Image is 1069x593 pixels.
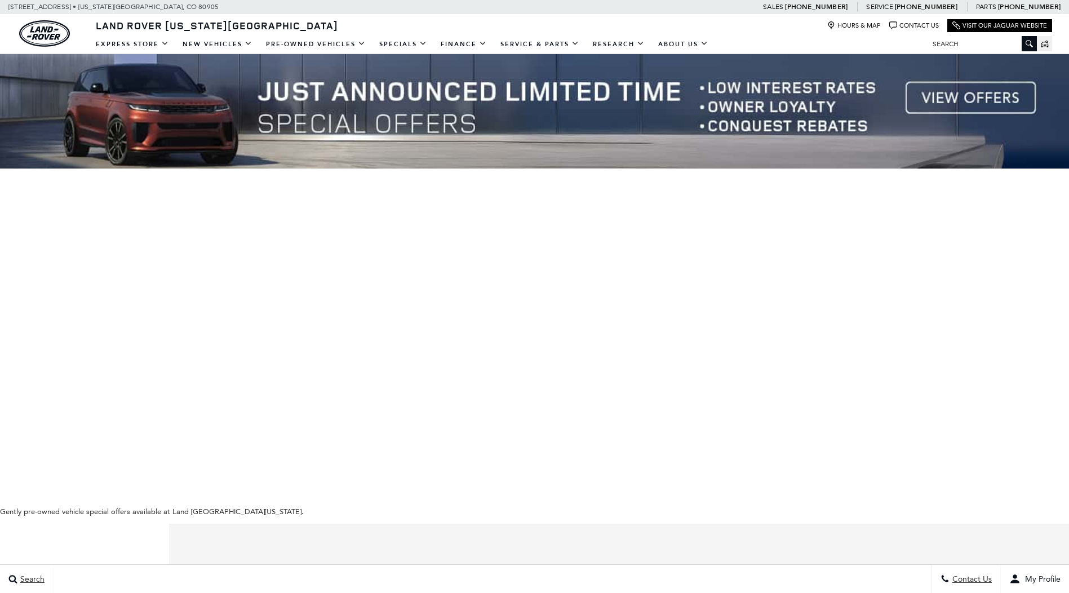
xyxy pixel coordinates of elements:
[950,574,992,584] span: Contact Us
[785,2,848,11] a: [PHONE_NUMBER]
[96,19,338,32] span: Land Rover [US_STATE][GEOGRAPHIC_DATA]
[176,34,259,54] a: New Vehicles
[952,21,1047,30] a: Visit Our Jaguar Website
[895,2,957,11] a: [PHONE_NUMBER]
[19,20,70,47] img: Land Rover
[763,3,783,11] span: Sales
[259,34,372,54] a: Pre-Owned Vehicles
[8,3,219,11] a: [STREET_ADDRESS] • [US_STATE][GEOGRAPHIC_DATA], CO 80905
[89,34,715,54] nav: Main Navigation
[827,21,881,30] a: Hours & Map
[924,37,1037,51] input: Search
[1021,574,1061,584] span: My Profile
[586,34,651,54] a: Research
[866,3,893,11] span: Service
[651,34,715,54] a: About Us
[372,34,434,54] a: Specials
[17,574,45,584] span: Search
[998,2,1061,11] a: [PHONE_NUMBER]
[89,34,176,54] a: EXPRESS STORE
[19,20,70,47] a: land-rover
[494,34,586,54] a: Service & Parts
[1001,565,1069,593] button: user-profile-menu
[976,3,996,11] span: Parts
[889,21,939,30] a: Contact Us
[89,19,345,32] a: Land Rover [US_STATE][GEOGRAPHIC_DATA]
[434,34,494,54] a: Finance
